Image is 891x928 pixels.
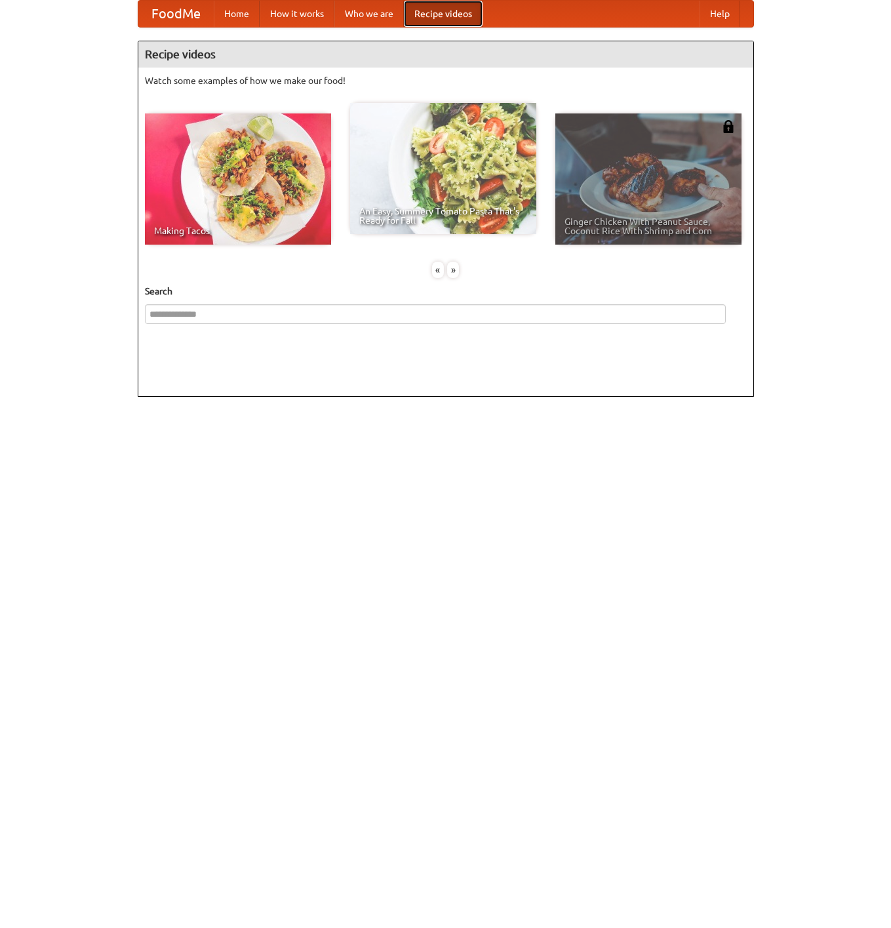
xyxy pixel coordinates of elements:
div: » [447,262,459,278]
p: Watch some examples of how we make our food! [145,74,747,87]
a: Home [214,1,260,27]
a: Recipe videos [404,1,483,27]
a: FoodMe [138,1,214,27]
h5: Search [145,285,747,298]
a: An Easy, Summery Tomato Pasta That's Ready for Fall [350,103,536,234]
span: Making Tacos [154,226,322,235]
a: How it works [260,1,334,27]
a: Who we are [334,1,404,27]
div: « [432,262,444,278]
a: Help [700,1,740,27]
h4: Recipe videos [138,41,753,68]
img: 483408.png [722,120,735,133]
span: An Easy, Summery Tomato Pasta That's Ready for Fall [359,207,527,225]
a: Making Tacos [145,113,331,245]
